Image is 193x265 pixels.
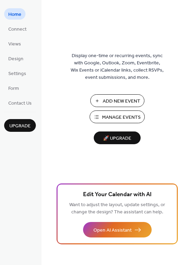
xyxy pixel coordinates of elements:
[98,134,136,143] span: 🚀 Upgrade
[4,8,26,20] a: Home
[102,114,141,121] span: Manage Events
[90,94,144,107] button: Add New Event
[4,23,31,34] a: Connect
[8,85,19,92] span: Form
[4,53,28,64] a: Design
[8,26,27,33] span: Connect
[4,119,36,132] button: Upgrade
[4,38,25,49] a: Views
[83,190,152,200] span: Edit Your Calendar with AI
[8,100,32,107] span: Contact Us
[8,11,21,18] span: Home
[90,110,145,123] button: Manage Events
[93,227,132,234] span: Open AI Assistant
[71,52,164,81] span: Display one-time or recurring events, sync with Google, Outlook, Zoom, Eventbrite, Wix Events or ...
[4,67,30,79] a: Settings
[4,82,23,94] a: Form
[103,98,140,105] span: Add New Event
[69,200,165,217] span: Want to adjust the layout, update settings, or change the design? The assistant can help.
[9,123,31,130] span: Upgrade
[8,70,26,77] span: Settings
[83,222,152,237] button: Open AI Assistant
[8,55,23,63] span: Design
[94,131,141,144] button: 🚀 Upgrade
[8,41,21,48] span: Views
[4,97,36,108] a: Contact Us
